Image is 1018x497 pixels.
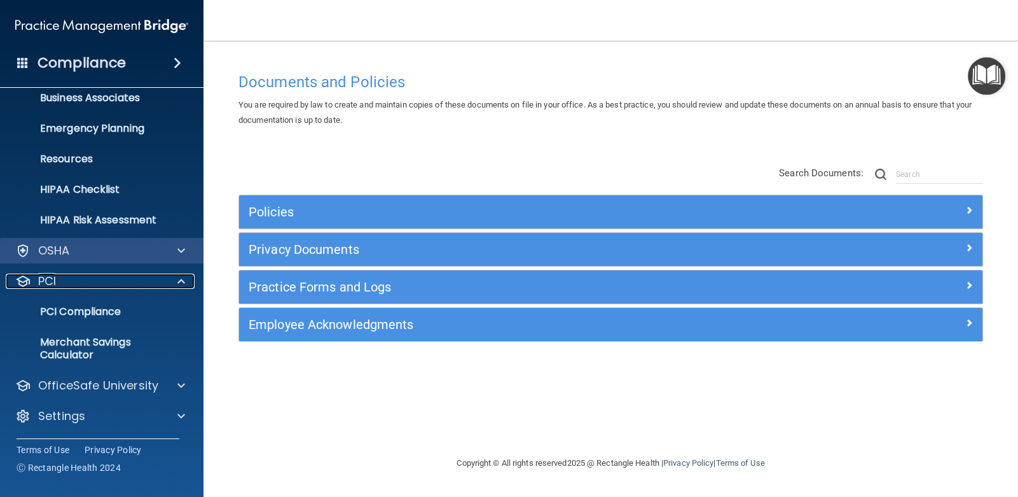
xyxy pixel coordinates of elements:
a: Privacy Policy [663,458,713,468]
a: PCI [15,274,185,289]
span: You are required by law to create and maintain copies of these documents on file in your office. ... [238,100,972,125]
a: Privacy Policy [85,444,142,456]
span: Ⓒ Rectangle Health 2024 [17,461,121,474]
input: Search [896,165,983,184]
h5: Policies [249,205,787,219]
img: PMB logo [15,13,188,39]
a: Employee Acknowledgments [249,314,973,335]
h5: Employee Acknowledgments [249,318,787,332]
p: PCI [38,274,56,289]
a: Policies [249,202,973,222]
img: ic-search.3b580494.png [875,169,886,180]
button: Open Resource Center [968,57,1005,95]
p: Settings [38,409,85,424]
a: Settings [15,409,185,424]
h4: Documents and Policies [238,74,983,90]
span: Search Documents: [779,167,863,179]
h5: Practice Forms and Logs [249,280,787,294]
h4: Compliance [38,54,126,72]
p: Emergency Planning [8,122,182,135]
a: Terms of Use [17,444,69,456]
div: Copyright © All rights reserved 2025 @ Rectangle Health | | [379,443,843,484]
h5: Privacy Documents [249,242,787,256]
a: OSHA [15,243,185,258]
a: Practice Forms and Logs [249,277,973,297]
a: OfficeSafe University [15,378,185,393]
p: HIPAA Risk Assessment [8,214,182,227]
a: Terms of Use [715,458,764,468]
p: OSHA [38,243,70,258]
p: Resources [8,153,182,165]
p: Merchant Savings Calculator [8,336,182,361]
p: HIPAA Checklist [8,183,182,196]
a: Privacy Documents [249,239,973,260]
p: OfficeSafe University [38,378,158,393]
p: PCI Compliance [8,305,182,318]
p: Business Associates [8,92,182,104]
